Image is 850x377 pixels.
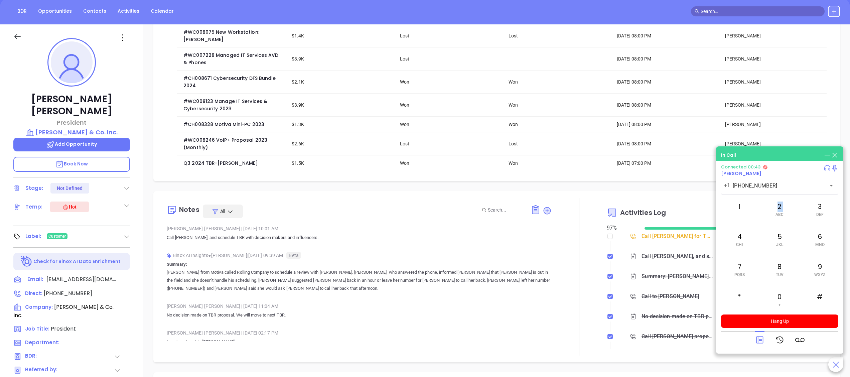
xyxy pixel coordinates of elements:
div: [DATE] 08:00 PM [617,78,716,86]
span: TUV [776,272,784,277]
div: $2.1K [292,78,391,86]
a: #CH008671 Cybersecurity DFS Bundle 2024 [183,75,277,89]
span: MNO [815,242,825,247]
span: 00:43 [748,164,761,170]
span: Connected [721,164,746,170]
a: [PERSON_NAME] [721,170,761,177]
div: Call [PERSON_NAME] proposal review - [PERSON_NAME] [642,332,713,342]
div: 0 [761,286,798,313]
p: No decision made on TBR proposal. We will move to next TBR. [167,311,552,319]
p: [PERSON_NAME] from Motiva called Rolling Company to schedule a review with [PERSON_NAME]. [PERSON... [167,268,552,292]
span: DEF [816,212,824,217]
div: 9 [802,256,838,283]
div: [PERSON_NAME] [725,55,824,62]
div: $1.3K [292,121,391,128]
div: 97 % [607,224,637,232]
a: Q3 2024 TBR-[PERSON_NAME] [183,160,258,166]
span: All [220,208,225,215]
a: Contacts [79,6,110,17]
div: [DATE] 08:00 PM [617,140,716,147]
span: | [241,303,242,309]
div: Won [509,78,607,86]
span: search [695,9,699,14]
div: [DATE] 08:00 PM [617,55,716,62]
span: Job Title: [25,325,49,332]
div: [PERSON_NAME] [725,101,824,109]
div: Won [509,159,607,167]
p: [PERSON_NAME] & Co. Inc. [13,128,130,137]
p: +1 [724,181,730,190]
input: Search... [488,206,523,214]
div: 6 [802,226,838,253]
div: Not Defined [57,183,83,194]
div: Hot [62,203,77,211]
div: [DATE] 07:00 PM [617,159,716,167]
div: [DATE] 08:00 PM [617,32,716,39]
p: I assignednged to [PERSON_NAME] [167,338,552,346]
a: Activities [114,6,143,17]
img: profile-user [51,41,93,83]
div: Call [PERSON_NAME], and schedule TBR with decision makers and influencers. [642,251,713,261]
span: Company: [25,303,53,310]
span: | [241,226,242,231]
span: Add Opportunity [46,141,97,147]
img: svg%3e [167,253,172,258]
div: Won [400,121,499,128]
div: Label: [25,231,41,241]
div: 8 [761,256,798,283]
div: 4 [721,226,758,253]
div: Won [400,159,499,167]
div: $1.4K [292,32,391,39]
div: No decision made on TBR proposal. We will move to next TBR.&nbsp; [642,311,713,322]
div: Summary: [PERSON_NAME] from Motiva called Rolling Company to schedule a review with [PERSON_NAME]... [642,271,713,281]
div: Lost [509,32,607,39]
p: Call [PERSON_NAME], and schedule TBR with decision makers and influencers. [167,234,552,242]
span: PQRS [734,272,745,277]
span: BDR: [25,352,60,361]
div: $1.5K [292,159,391,167]
div: Lost [400,32,499,39]
span: Department: [25,339,59,346]
span: Book Now [55,160,88,167]
p: President [13,118,130,127]
div: [DATE] 08:00 PM [617,121,716,128]
a: #WC007228 Managed IT Services AVD & Phones [183,52,280,66]
a: #CH008328 Motiva Mini-PC 2023 [183,121,264,128]
div: Won [509,121,607,128]
img: Ai-Enrich-DaqCidB-.svg [21,256,32,267]
button: Hang Up [721,315,838,328]
div: [PERSON_NAME] [PERSON_NAME] [DATE] 10:01 AM [167,224,552,234]
span: [PHONE_NUMBER] [44,289,92,297]
span: Beta [286,252,301,259]
div: $3.9K [292,55,391,62]
span: [EMAIL_ADDRESS][DOMAIN_NAME] [46,275,117,283]
div: $2.6K [292,140,391,147]
div: [PERSON_NAME] [PERSON_NAME] [DATE] 02:17 PM [167,328,552,338]
div: [PERSON_NAME] [PERSON_NAME] [DATE] 11:04 AM [167,301,552,311]
div: # [802,286,838,313]
span: [PERSON_NAME] & Co. Inc. [13,303,114,319]
div: Lost [400,140,499,147]
div: [DATE] 08:00 PM [617,101,716,109]
a: #WC008246 VoIP+ Proposal 2023 (Monthly) [183,137,269,151]
input: Enter phone number or name [733,182,817,190]
div: 1 [721,196,758,223]
div: Lost [509,140,607,147]
a: #WC008075 New Workstation: [PERSON_NAME] [183,29,261,43]
span: JKL [776,242,783,247]
b: Summary: [167,262,187,267]
span: Direct : [25,290,42,297]
span: ● [208,253,211,258]
span: + [778,302,781,307]
span: | [241,330,242,336]
span: WXYZ [814,272,825,277]
a: #WC008123 Manage IT Services & Cybersecurity 2023 [183,98,269,112]
div: 2 [761,196,798,223]
div: Binox AI Insights [PERSON_NAME] | [DATE] 09:39 AM [167,250,552,260]
div: Call to [PERSON_NAME] [642,291,699,301]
